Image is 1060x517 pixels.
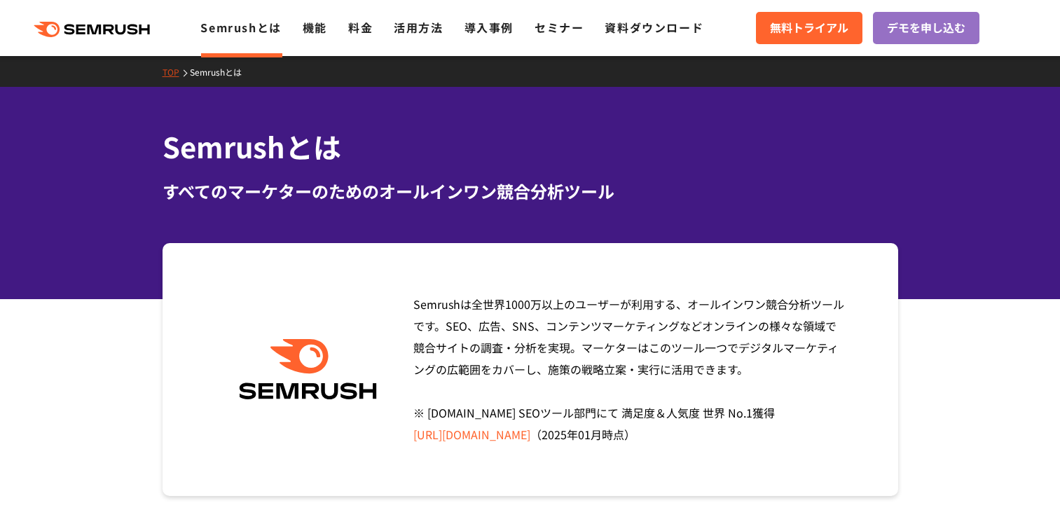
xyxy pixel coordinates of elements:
[873,12,979,44] a: デモを申し込む
[605,19,703,36] a: 資料ダウンロード
[756,12,862,44] a: 無料トライアル
[190,66,252,78] a: Semrushとは
[413,296,844,443] span: Semrushは全世界1000万以上のユーザーが利用する、オールインワン競合分析ツールです。SEO、広告、SNS、コンテンツマーケティングなどオンラインの様々な領域で競合サイトの調査・分析を実現...
[163,179,898,204] div: すべてのマーケターのためのオールインワン競合分析ツール
[413,426,530,443] a: [URL][DOMAIN_NAME]
[887,19,965,37] span: デモを申し込む
[200,19,281,36] a: Semrushとは
[163,126,898,167] h1: Semrushとは
[464,19,514,36] a: 導入事例
[303,19,327,36] a: 機能
[348,19,373,36] a: 料金
[535,19,584,36] a: セミナー
[163,66,190,78] a: TOP
[394,19,443,36] a: 活用方法
[770,19,848,37] span: 無料トライアル
[232,339,384,400] img: Semrush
